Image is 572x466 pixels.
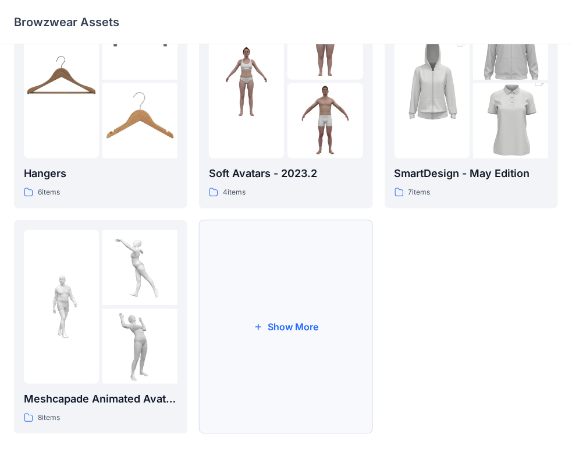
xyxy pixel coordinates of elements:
[209,44,284,119] img: folder 1
[209,165,363,182] p: Soft Avatars - 2023.2
[395,25,470,138] img: folder 1
[287,83,363,158] img: folder 3
[38,412,60,424] p: 8 items
[199,220,372,434] button: Show More
[24,269,99,344] img: folder 1
[24,44,99,119] img: folder 1
[14,14,119,30] p: Browzwear Assets
[395,165,548,182] p: SmartDesign - May Edition
[24,165,177,182] p: Hangers
[14,220,187,434] a: folder 1folder 2folder 3Meshcapade Animated Avatars8items
[102,83,177,158] img: folder 3
[473,65,548,178] img: folder 3
[24,391,177,407] p: Meshcapade Animated Avatars
[408,186,431,199] p: 7 items
[102,309,177,384] img: folder 3
[102,230,177,305] img: folder 2
[38,186,60,199] p: 6 items
[223,186,246,199] p: 4 items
